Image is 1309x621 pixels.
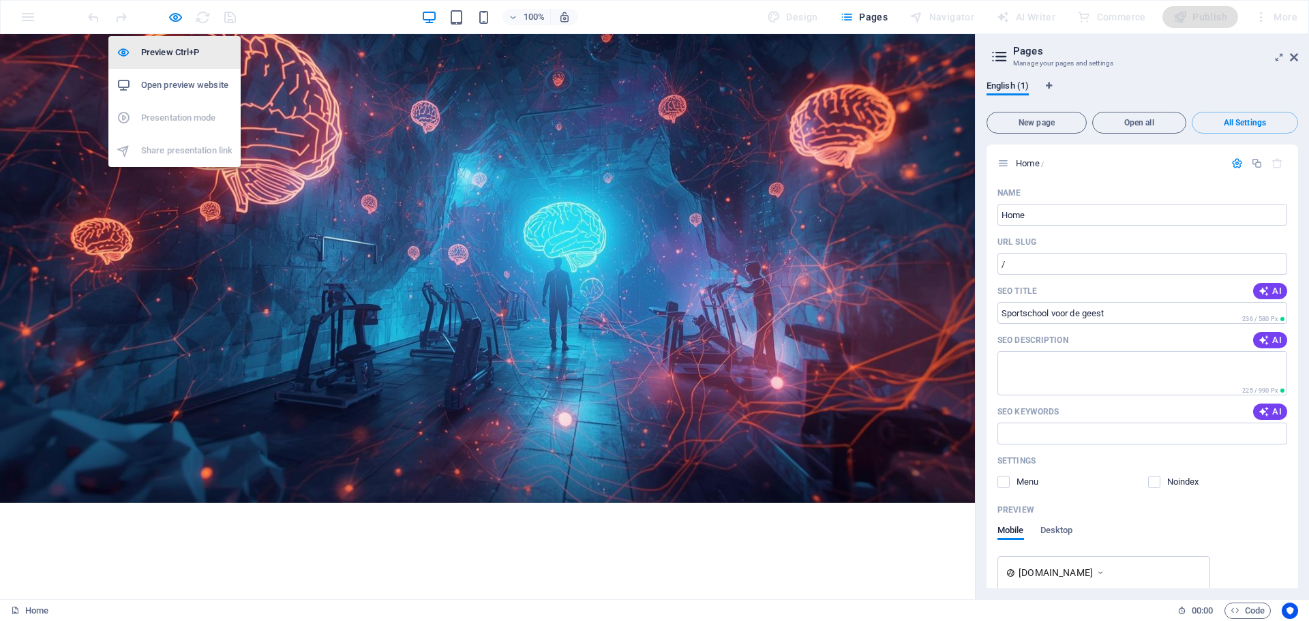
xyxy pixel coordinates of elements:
[997,286,1037,297] p: SEO Title
[834,6,893,28] button: Pages
[1201,605,1203,616] span: :
[1017,476,1061,488] p: Define if you want this page to be shown in auto-generated navigation.
[1013,45,1298,57] h2: Pages
[1012,159,1224,168] div: Home/
[1242,316,1278,322] span: 236 / 580 Px
[997,504,1034,515] p: Preview of your page in search results
[997,237,1036,247] p: URL SLUG
[1013,57,1271,70] h3: Manage your pages and settings
[840,10,888,24] span: Pages
[762,6,824,28] div: Design (Ctrl+Alt+Y)
[1019,566,1093,579] span: [DOMAIN_NAME]
[558,11,571,23] i: On resize automatically adjust zoom level to fit chosen device.
[1041,160,1044,168] span: /
[1006,586,1201,612] div: Sportschool voor de geest
[1092,112,1186,134] button: Open all
[1192,603,1213,619] span: 00 00
[1253,283,1287,299] button: AI
[1259,286,1282,297] span: AI
[997,455,1036,466] p: Settings
[997,406,1059,417] p: SEO Keywords
[987,80,1298,106] div: Language Tabs
[997,335,1068,346] p: SEO Description
[1098,119,1180,127] span: Open all
[1253,404,1287,420] button: AI
[1198,119,1292,127] span: All Settings
[997,522,1024,541] span: Mobile
[11,603,48,619] a: Click to cancel selection. Double-click to open Pages
[993,119,1081,127] span: New page
[502,9,551,25] button: 100%
[1040,522,1073,541] span: Desktop
[1239,386,1287,395] span: Calculated pixel length in search results
[1272,157,1283,169] div: The startpage cannot be deleted
[997,237,1036,247] label: Last part of the URL for this page
[141,77,232,93] h6: Open preview website
[1259,335,1282,346] span: AI
[997,525,1072,551] div: Preview
[1224,603,1271,619] button: Code
[1253,332,1287,348] button: AI
[1231,603,1265,619] span: Code
[997,302,1287,324] input: The page title in search results and browser tabs
[166,528,781,585] span: Vrijmetselaarsloge De Morgenster, een sportschool voor de geest?
[141,44,232,61] h6: Preview Ctrl+P
[1167,476,1212,488] p: Noindex
[997,335,1068,346] label: The text in search results and social media
[997,187,1021,198] p: Name
[1239,314,1287,324] span: Calculated pixel length in search results
[1177,603,1214,619] h6: Session time
[1282,603,1298,619] button: Usercentrics
[997,286,1037,297] label: The page title in search results and browser tabs
[997,351,1287,395] textarea: The text in search results and social media
[1242,387,1278,394] span: 225 / 990 Px
[523,9,545,25] h6: 100%
[1192,112,1298,134] button: All Settings
[1016,158,1044,168] span: Home
[1259,406,1282,417] span: AI
[997,253,1287,275] input: Last part of the URL for this page
[987,78,1029,97] span: English (1)
[987,112,1087,134] button: New page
